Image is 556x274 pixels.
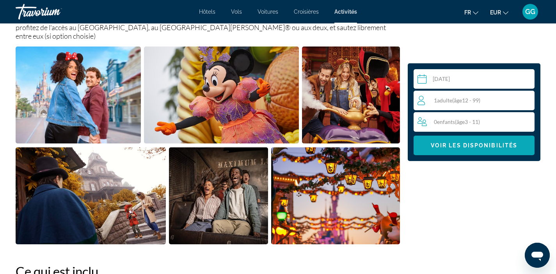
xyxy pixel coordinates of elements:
iframe: Bouton de lancement de la fenêtre de messagerie [525,243,550,268]
button: Open full-screen image slider [271,147,400,245]
button: Open full-screen image slider [169,147,268,245]
a: Hôtels [199,9,215,15]
span: 0 [434,118,480,125]
button: Open full-screen image slider [16,46,141,144]
p: Vivez la magie de Disneyland® [GEOGRAPHIC_DATA] avec deux incroyables parcs à thème à explorer ! ... [16,14,400,40]
a: Travorium [16,2,94,22]
span: Voir les disponibilités [431,142,517,149]
button: Travelers: 1 adult, 0 children [414,91,535,132]
button: Voir les disponibilités [414,136,535,155]
button: Change language [464,7,478,18]
a: Croisières [294,9,319,15]
span: fr [464,9,471,16]
span: âge [454,97,462,104]
span: Enfants [437,118,455,125]
button: User Menu [520,4,540,20]
span: ( 3 - 11) [455,118,480,125]
button: Open full-screen image slider [302,46,400,144]
a: Voitures [258,9,278,15]
span: ( 12 - 99) [452,97,480,104]
button: Change currency [490,7,508,18]
a: Vols [231,9,242,15]
span: EUR [490,9,501,16]
button: Open full-screen image slider [144,46,298,144]
span: Adulte [437,97,452,104]
button: Open full-screen image slider [16,147,166,245]
a: Activités [334,9,357,15]
span: âge [457,118,465,125]
span: 1 [434,97,480,104]
span: GG [525,8,535,16]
